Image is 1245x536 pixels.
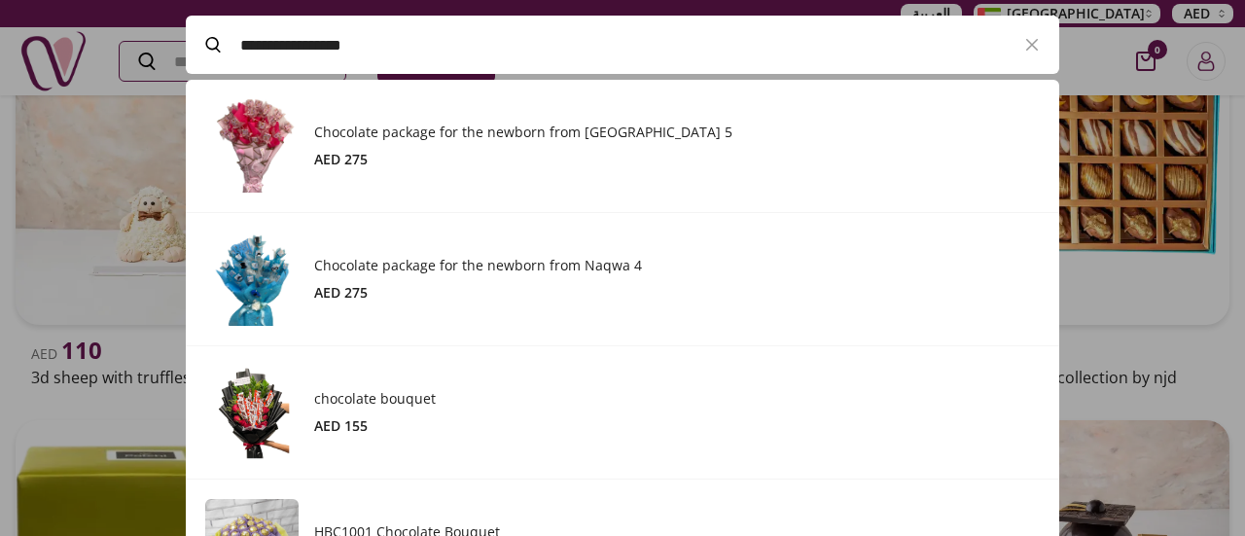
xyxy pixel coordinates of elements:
[314,150,1040,169] div: AED 275
[314,256,1040,275] h3: Chocolate package for the newborn from Naqwa 4
[314,123,1040,142] h3: Chocolate package for the newborn from [GEOGRAPHIC_DATA] 5
[205,99,299,193] img: Product Image
[240,18,1005,72] input: Search
[314,416,1040,436] div: AED 155
[205,232,299,326] img: Product Image
[205,366,299,459] img: Product Image
[205,366,1040,459] a: Product Imagechocolate bouquetAED 155
[314,283,1040,303] div: AED 275
[314,389,1040,409] h3: chocolate bouquet
[205,232,1040,326] a: Product ImageChocolate package for the newborn from Naqwa 4AED 275
[205,99,1040,193] a: Product ImageChocolate package for the newborn from [GEOGRAPHIC_DATA] 5AED 275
